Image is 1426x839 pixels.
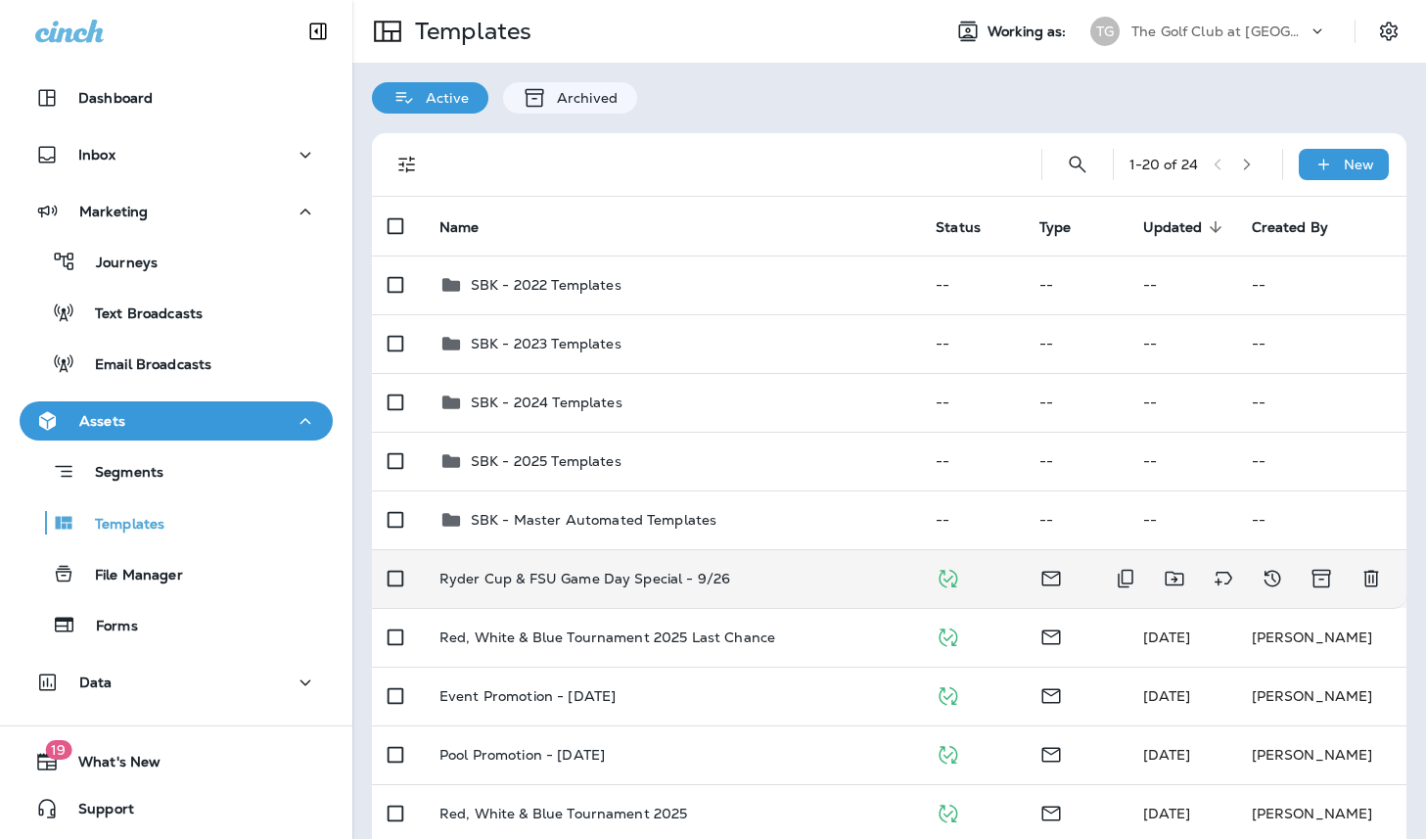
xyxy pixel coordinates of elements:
[79,204,148,219] p: Marketing
[936,744,960,762] span: Published
[1039,219,1072,236] span: Type
[20,663,333,702] button: Data
[471,512,716,528] p: SBK - Master Automated Templates
[1127,490,1236,549] td: --
[75,464,163,484] p: Segments
[920,490,1024,549] td: --
[1236,667,1406,725] td: [PERSON_NAME]
[75,567,183,585] p: File Manager
[1129,157,1198,172] div: 1 - 20 of 24
[20,553,333,594] button: File Manager
[1352,559,1391,598] button: Delete
[20,502,333,543] button: Templates
[1236,373,1406,432] td: --
[75,516,164,535] p: Templates
[1039,685,1063,703] span: Email
[1344,157,1374,172] p: New
[547,90,618,106] p: Archived
[79,675,113,690] p: Data
[471,395,622,410] p: SBK - 2024 Templates
[78,90,153,106] p: Dashboard
[439,688,616,704] p: Event Promotion - [DATE]
[471,336,621,351] p: SBK - 2023 Templates
[20,604,333,645] button: Forms
[1143,218,1228,236] span: Updated
[291,12,345,51] button: Collapse Sidebar
[1302,559,1342,598] button: Archive
[1106,559,1145,598] button: Duplicate
[439,747,605,763] p: Pool Promotion - [DATE]
[1058,145,1097,184] button: Search Templates
[439,806,688,821] p: Red, White & Blue Tournament 2025
[1024,432,1127,490] td: --
[1090,17,1120,46] div: TG
[1039,218,1097,236] span: Type
[1039,568,1063,585] span: Email
[76,618,138,636] p: Forms
[1024,256,1127,314] td: --
[936,685,960,703] span: Published
[20,241,333,282] button: Journeys
[920,314,1024,373] td: --
[1236,490,1406,549] td: --
[920,432,1024,490] td: --
[1143,687,1191,705] span: Rachael Owen
[1371,14,1406,49] button: Settings
[1236,256,1406,314] td: --
[20,450,333,492] button: Segments
[1039,627,1063,644] span: Email
[1127,432,1236,490] td: --
[1236,725,1406,784] td: [PERSON_NAME]
[1252,219,1328,236] span: Created By
[1143,805,1191,822] span: Rachael Owen
[1252,218,1354,236] span: Created By
[59,801,134,824] span: Support
[1236,432,1406,490] td: --
[59,754,161,777] span: What's New
[1127,373,1236,432] td: --
[471,453,621,469] p: SBK - 2025 Templates
[79,413,125,429] p: Assets
[407,17,531,46] p: Templates
[439,571,730,586] p: Ryder Cup & FSU Game Day Special - 9/26
[20,292,333,333] button: Text Broadcasts
[20,742,333,781] button: 19What's New
[439,218,505,236] span: Name
[471,277,621,293] p: SBK - 2022 Templates
[1155,559,1194,598] button: Move to folder
[20,135,333,174] button: Inbox
[1236,608,1406,667] td: [PERSON_NAME]
[1143,219,1203,236] span: Updated
[1236,314,1406,373] td: --
[1127,256,1236,314] td: --
[75,356,211,375] p: Email Broadcasts
[20,78,333,117] button: Dashboard
[416,90,469,106] p: Active
[936,803,960,820] span: Published
[75,305,203,324] p: Text Broadcasts
[1024,373,1127,432] td: --
[1143,746,1191,764] span: Rachael Owen
[78,147,115,163] p: Inbox
[439,629,775,645] p: Red, White & Blue Tournament 2025 Last Chance
[1127,314,1236,373] td: --
[1131,23,1308,39] p: The Golf Club at [GEOGRAPHIC_DATA]
[20,343,333,384] button: Email Broadcasts
[20,192,333,231] button: Marketing
[988,23,1071,40] span: Working as:
[388,145,427,184] button: Filters
[20,789,333,828] button: Support
[439,219,480,236] span: Name
[936,627,960,644] span: Published
[1204,559,1243,598] button: Add tags
[1024,314,1127,373] td: --
[1024,490,1127,549] td: --
[936,568,960,585] span: Published
[45,740,71,760] span: 19
[1039,803,1063,820] span: Email
[1143,629,1191,646] span: Rachael Owen
[936,219,981,236] span: Status
[1039,744,1063,762] span: Email
[920,373,1024,432] td: --
[76,255,158,273] p: Journeys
